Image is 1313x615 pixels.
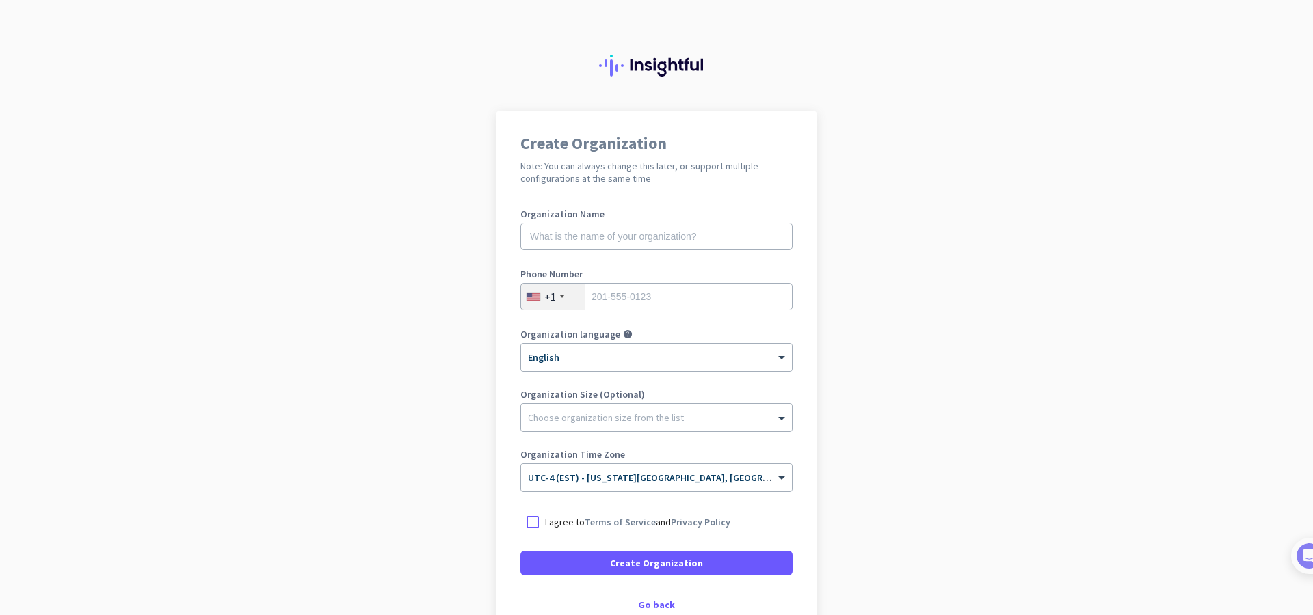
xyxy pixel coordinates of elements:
[520,389,793,399] label: Organization Size (Optional)
[520,329,620,339] label: Organization language
[520,223,793,250] input: What is the name of your organization?
[544,290,556,303] div: +1
[520,160,793,184] h2: Note: You can always change this later, or support multiple configurations at the same time
[671,516,730,528] a: Privacy Policy
[520,450,793,459] label: Organization Time Zone
[610,556,703,570] span: Create Organization
[623,329,633,339] i: help
[545,515,730,529] p: I agree to and
[520,551,793,575] button: Create Organization
[520,209,793,219] label: Organization Name
[599,55,714,77] img: Insightful
[520,283,793,310] input: 201-555-0123
[520,269,793,279] label: Phone Number
[520,135,793,152] h1: Create Organization
[520,600,793,610] div: Go back
[585,516,656,528] a: Terms of Service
